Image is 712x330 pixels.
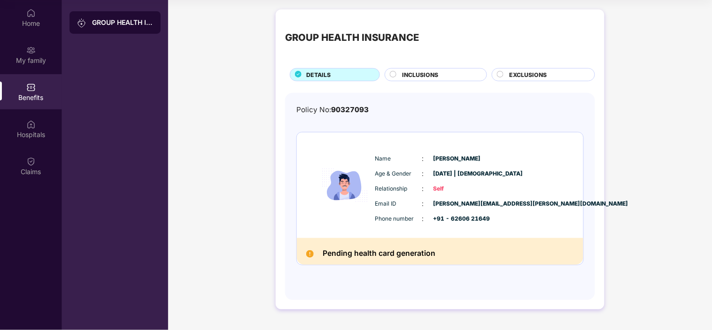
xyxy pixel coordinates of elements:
span: Relationship [375,184,422,193]
span: : [422,184,424,194]
span: +91 - 62606 21649 [433,215,480,223]
img: Pending [306,250,314,258]
span: DETAILS [306,70,331,79]
div: GROUP HEALTH INSURANCE [92,18,153,27]
span: [DATE] | [DEMOGRAPHIC_DATA] [433,169,480,178]
span: [PERSON_NAME][EMAIL_ADDRESS][PERSON_NAME][DOMAIN_NAME] [433,200,480,208]
img: svg+xml;base64,PHN2ZyBpZD0iQ2xhaW0iIHhtbG5zPSJodHRwOi8vd3d3LnczLm9yZy8yMDAwL3N2ZyIgd2lkdGg9IjIwIi... [26,157,36,166]
img: svg+xml;base64,PHN2ZyBpZD0iSG9tZSIgeG1sbnM9Imh0dHA6Ly93d3cudzMub3JnLzIwMDAvc3ZnIiB3aWR0aD0iMjAiIG... [26,8,36,18]
h2: Pending health card generation [323,247,436,260]
span: : [422,199,424,209]
span: Age & Gender [375,169,422,178]
span: Phone number [375,215,422,223]
span: Name [375,154,422,163]
span: Email ID [375,200,422,208]
span: 90327093 [331,105,369,114]
span: Self [433,184,480,193]
div: GROUP HEALTH INSURANCE [285,30,419,45]
span: EXCLUSIONS [509,70,547,79]
img: icon [317,144,373,227]
img: svg+xml;base64,PHN2ZyBpZD0iSG9zcGl0YWxzIiB4bWxucz0iaHR0cDovL3d3dy53My5vcmcvMjAwMC9zdmciIHdpZHRoPS... [26,120,36,129]
img: svg+xml;base64,PHN2ZyBpZD0iQmVuZWZpdHMiIHhtbG5zPSJodHRwOi8vd3d3LnczLm9yZy8yMDAwL3N2ZyIgd2lkdGg9Ij... [26,83,36,92]
span: : [422,214,424,224]
img: svg+xml;base64,PHN2ZyB3aWR0aD0iMjAiIGhlaWdodD0iMjAiIHZpZXdCb3g9IjAgMCAyMCAyMCIgZmlsbD0ibm9uZSIgeG... [26,46,36,55]
span: : [422,169,424,179]
span: INCLUSIONS [402,70,439,79]
div: Policy No: [296,104,369,115]
img: svg+xml;base64,PHN2ZyB3aWR0aD0iMjAiIGhlaWdodD0iMjAiIHZpZXdCb3g9IjAgMCAyMCAyMCIgZmlsbD0ibm9uZSIgeG... [77,18,86,28]
span: : [422,153,424,164]
span: [PERSON_NAME] [433,154,480,163]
